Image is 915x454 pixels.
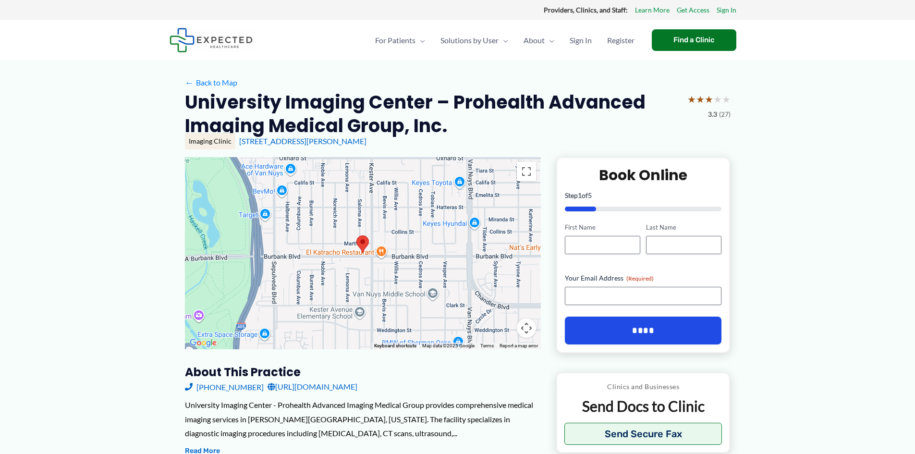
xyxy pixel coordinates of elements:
span: Menu Toggle [415,24,425,57]
span: ★ [687,90,696,108]
span: About [524,24,545,57]
a: Sign In [562,24,599,57]
span: Menu Toggle [499,24,508,57]
span: ★ [722,90,731,108]
h3: About this practice [185,365,541,380]
h2: University Imaging Center – Prohealth Advanced Imaging Medical Group, Inc. [185,90,680,138]
span: ← [185,78,194,87]
p: Clinics and Businesses [564,380,722,393]
nav: Primary Site Navigation [367,24,642,57]
button: Send Secure Fax [564,423,722,445]
span: For Patients [375,24,415,57]
span: Register [607,24,634,57]
h2: Book Online [565,166,722,184]
a: Sign In [717,4,736,16]
span: Menu Toggle [545,24,554,57]
p: Send Docs to Clinic [564,397,722,416]
button: Keyboard shortcuts [374,343,416,349]
a: [URL][DOMAIN_NAME] [268,380,357,394]
img: Expected Healthcare Logo - side, dark font, small [170,28,253,52]
a: Register [599,24,642,57]
span: Map data ©2025 Google [422,343,475,348]
a: Find a Clinic [652,29,736,51]
strong: Providers, Clinics, and Staff: [544,6,628,14]
a: For PatientsMenu Toggle [367,24,433,57]
a: Get Access [677,4,709,16]
label: Last Name [646,223,721,232]
a: [STREET_ADDRESS][PERSON_NAME] [239,136,366,146]
span: Solutions by User [440,24,499,57]
img: Google [187,337,219,349]
div: Imaging Clinic [185,133,235,149]
button: Toggle fullscreen view [517,162,536,181]
a: Open this area in Google Maps (opens a new window) [187,337,219,349]
button: Map camera controls [517,319,536,338]
span: (27) [719,108,731,121]
a: Report a map error [500,343,538,348]
a: Terms (opens in new tab) [480,343,494,348]
span: Sign In [570,24,592,57]
span: 5 [588,191,592,199]
span: (Required) [626,275,654,282]
div: University Imaging Center - Prohealth Advanced Imaging Medical Group provides comprehensive medic... [185,398,541,441]
a: ←Back to Map [185,75,237,90]
p: Step of [565,192,722,199]
span: 3.3 [708,108,717,121]
span: 1 [578,191,582,199]
a: Learn More [635,4,670,16]
span: ★ [696,90,705,108]
a: AboutMenu Toggle [516,24,562,57]
label: First Name [565,223,640,232]
label: Your Email Address [565,273,722,283]
a: Solutions by UserMenu Toggle [433,24,516,57]
span: ★ [713,90,722,108]
span: ★ [705,90,713,108]
a: [PHONE_NUMBER] [185,380,264,394]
